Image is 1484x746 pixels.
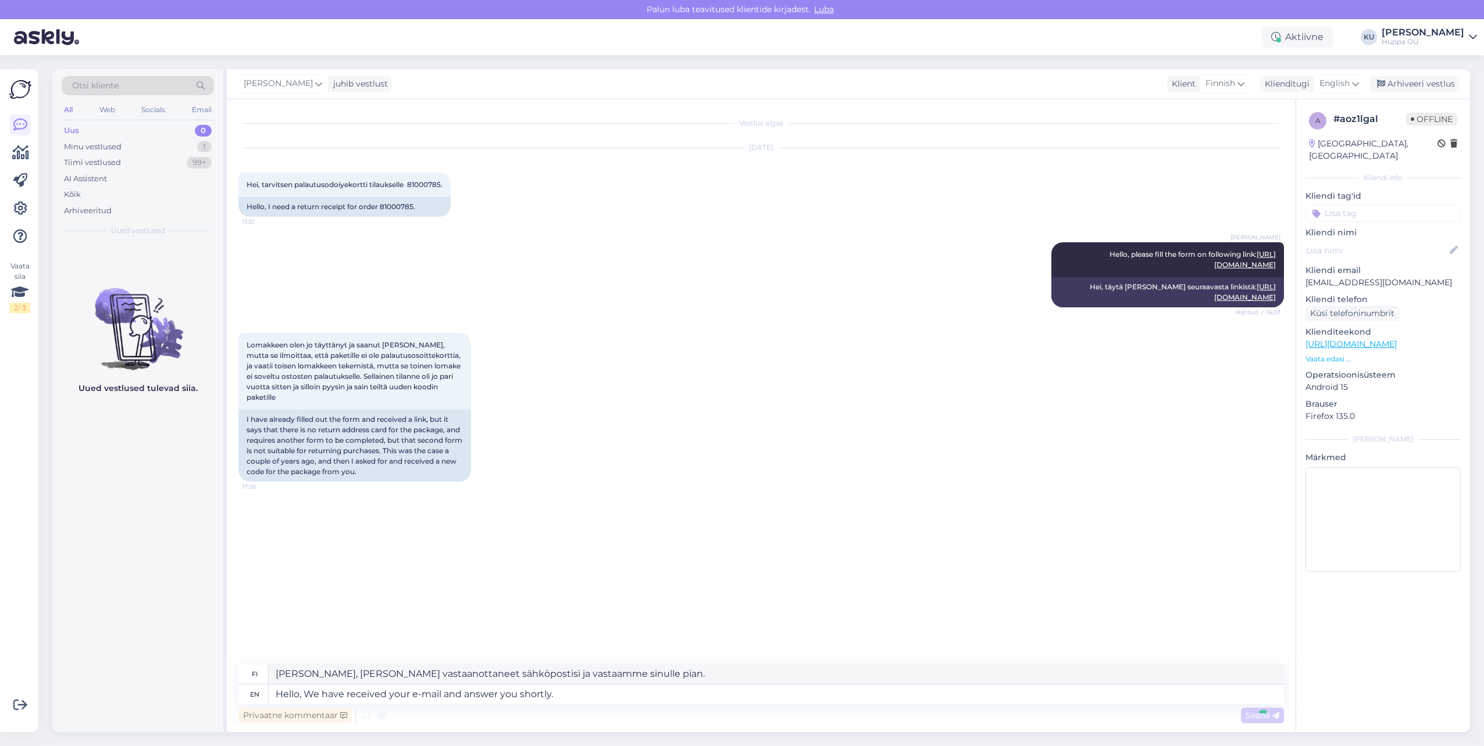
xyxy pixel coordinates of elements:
[1382,28,1477,46] a: [PERSON_NAME]Huppa OÜ
[187,157,212,168] div: 99+
[1406,113,1457,125] span: Offline
[1305,173,1461,183] div: Kliendi info
[1305,264,1461,277] p: Kliendi email
[1305,205,1461,222] input: Lisa tag
[238,410,471,482] div: I have already filled out the form and received a link, but it says that there is no return addre...
[1305,451,1461,464] p: Märkmed
[64,189,81,200] div: Kõik
[329,78,388,90] div: juhib vestlust
[238,118,1284,128] div: Vestlus algas
[1305,354,1461,364] p: Vaata edasi ...
[1305,293,1461,306] p: Kliendi telefon
[9,261,30,313] div: Vaata siia
[1315,116,1321,125] span: a
[52,267,223,372] img: No chats
[1110,250,1276,269] span: Hello, please fill the form on following link:
[64,141,122,153] div: Minu vestlused
[1305,306,1399,321] div: Küsi telefoninumbrit
[1361,29,1377,45] div: KU
[244,77,313,90] span: [PERSON_NAME]
[1305,410,1461,422] p: Firefox 135.0
[1305,277,1461,289] p: [EMAIL_ADDRESS][DOMAIN_NAME]
[139,102,167,117] div: Socials
[1260,78,1310,90] div: Klienditugi
[247,180,443,189] span: Hei, tarvitsen palautusodoiyekortti tilaukselle 81000785.
[1305,434,1461,444] div: [PERSON_NAME]
[1305,398,1461,410] p: Brauser
[1305,339,1397,349] a: [URL][DOMAIN_NAME]
[1305,227,1461,239] p: Kliendi nimi
[64,125,79,137] div: Uus
[1205,77,1235,90] span: Finnish
[1319,77,1350,90] span: English
[1333,112,1406,126] div: # aoz1lgal
[242,217,286,226] span: 13:51
[190,102,214,117] div: Email
[1236,308,1280,317] span: Nähtud ✓ 16:37
[247,340,462,401] span: Lomakkeen olen jo täyttänyt ja saanut [PERSON_NAME], mutta se ilmoittaa, että paketille ei ole pa...
[1305,326,1461,338] p: Klienditeekond
[238,197,451,217] div: Hello, I need a return receipt for order 81000785.
[72,80,119,92] span: Otsi kliente
[1262,27,1333,48] div: Aktiivne
[97,102,117,117] div: Web
[1382,37,1464,46] div: Huppa OÜ
[64,157,121,168] div: Tiimi vestlused
[1306,244,1447,257] input: Lisa nimi
[64,205,112,217] div: Arhiveeritud
[1051,277,1284,307] div: Hei, täytä [PERSON_NAME] seuraavasta linkistä:
[79,382,198,394] p: Uued vestlused tulevad siia.
[195,125,212,137] div: 0
[1309,138,1437,162] div: [GEOGRAPHIC_DATA], [GEOGRAPHIC_DATA]
[1230,233,1280,242] span: [PERSON_NAME]
[111,225,165,236] span: Uued vestlused
[64,173,107,185] div: AI Assistent
[9,303,30,313] div: 2 / 3
[238,142,1284,153] div: [DATE]
[1370,76,1460,92] div: Arhiveeri vestlus
[811,4,837,15] span: Luba
[1305,369,1461,381] p: Operatsioonisüsteem
[1167,78,1196,90] div: Klient
[62,102,75,117] div: All
[242,482,286,491] span: 17:26
[9,78,31,101] img: Askly Logo
[197,141,212,153] div: 1
[1305,190,1461,202] p: Kliendi tag'id
[1305,381,1461,393] p: Android 15
[1382,28,1464,37] div: [PERSON_NAME]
